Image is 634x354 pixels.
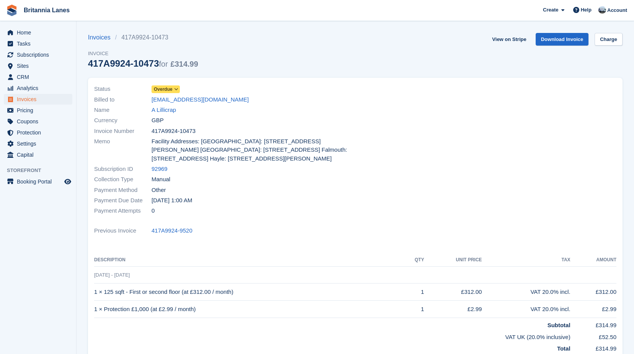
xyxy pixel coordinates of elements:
span: Storefront [7,167,76,174]
td: £314.99 [570,318,616,330]
span: Billed to [94,95,152,104]
span: Subscription ID [94,165,152,174]
th: Description [94,254,403,266]
a: 92969 [152,165,168,174]
td: VAT UK (20.0% inclusive) [94,330,570,342]
span: Collection Type [94,175,152,184]
td: 1 × 125 sqft - First or second floor (at £312.00 / month) [94,284,403,301]
span: Tasks [17,38,63,49]
a: Invoices [88,33,115,42]
a: Overdue [152,85,180,93]
a: View on Stripe [489,33,529,46]
span: Account [607,7,627,14]
a: menu [4,138,72,149]
a: menu [4,49,72,60]
a: Download Invoice [536,33,589,46]
span: Sites [17,61,63,71]
a: A Lillicrap [152,106,176,115]
span: Currency [94,116,152,125]
td: £2.99 [424,301,482,318]
span: 417A9924-10473 [152,127,196,136]
span: CRM [17,72,63,82]
img: John Millership [598,6,606,14]
span: Name [94,106,152,115]
span: [DATE] - [DATE] [94,272,130,278]
a: menu [4,176,72,187]
span: Invoice Number [94,127,152,136]
td: 1 [403,301,424,318]
td: 1 × Protection £1,000 (at £2.99 / month) [94,301,403,318]
span: Overdue [154,86,173,93]
a: menu [4,127,72,138]
strong: Subtotal [548,322,570,328]
span: Payment Attempts [94,206,152,215]
div: 417A9924-10473 [88,58,198,69]
span: Manual [152,175,170,184]
a: Britannia Lanes [21,4,73,16]
strong: Total [557,345,570,352]
span: Analytics [17,83,63,93]
span: Invoice [88,50,198,57]
span: Settings [17,138,63,149]
a: [EMAIL_ADDRESS][DOMAIN_NAME] [152,95,249,104]
span: Create [543,6,558,14]
span: £314.99 [171,60,198,68]
span: Memo [94,137,152,163]
div: VAT 20.0% incl. [482,305,570,314]
a: Preview store [63,177,72,186]
span: Home [17,27,63,38]
a: menu [4,105,72,116]
span: Help [581,6,592,14]
span: Subscriptions [17,49,63,60]
a: Charge [595,33,623,46]
img: stora-icon-8386f47178a22dfd0bd8f6a31ec36ba5ce8667c1dd55bd0f319d3a0aa187defe.svg [6,5,18,16]
span: Payment Method [94,186,152,195]
a: menu [4,61,72,71]
a: menu [4,94,72,105]
th: QTY [403,254,424,266]
span: Protection [17,127,63,138]
span: Status [94,85,152,93]
a: 417A9924-9520 [152,226,192,235]
span: for [159,60,168,68]
td: £2.99 [570,301,616,318]
a: menu [4,27,72,38]
a: menu [4,72,72,82]
time: 2025-08-02 00:00:00 UTC [152,196,192,205]
span: Capital [17,149,63,160]
a: menu [4,149,72,160]
span: Invoices [17,94,63,105]
span: Other [152,186,166,195]
a: menu [4,116,72,127]
nav: breadcrumbs [88,33,198,42]
th: Tax [482,254,570,266]
span: Facility Addresses: [GEOGRAPHIC_DATA]: [STREET_ADDRESS][PERSON_NAME] [GEOGRAPHIC_DATA]: [STREET_A... [152,137,351,163]
td: 1 [403,284,424,301]
div: VAT 20.0% incl. [482,288,570,297]
span: GBP [152,116,164,125]
th: Unit Price [424,254,482,266]
span: Payment Due Date [94,196,152,205]
th: Amount [570,254,616,266]
span: Booking Portal [17,176,63,187]
td: £314.99 [570,341,616,353]
span: Coupons [17,116,63,127]
td: £312.00 [570,284,616,301]
span: Previous Invoice [94,226,152,235]
span: 0 [152,206,155,215]
td: £52.50 [570,330,616,342]
span: Pricing [17,105,63,116]
a: menu [4,83,72,93]
td: £312.00 [424,284,482,301]
a: menu [4,38,72,49]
